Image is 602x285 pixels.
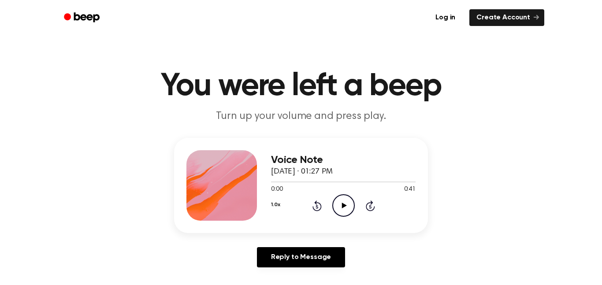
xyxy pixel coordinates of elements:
[404,185,416,194] span: 0:41
[469,9,544,26] a: Create Account
[271,185,282,194] span: 0:00
[271,154,416,166] h3: Voice Note
[58,9,108,26] a: Beep
[132,109,470,124] p: Turn up your volume and press play.
[271,197,280,212] button: 1.0x
[271,168,333,176] span: [DATE] · 01:27 PM
[427,7,464,28] a: Log in
[75,70,527,102] h1: You were left a beep
[257,247,345,267] a: Reply to Message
